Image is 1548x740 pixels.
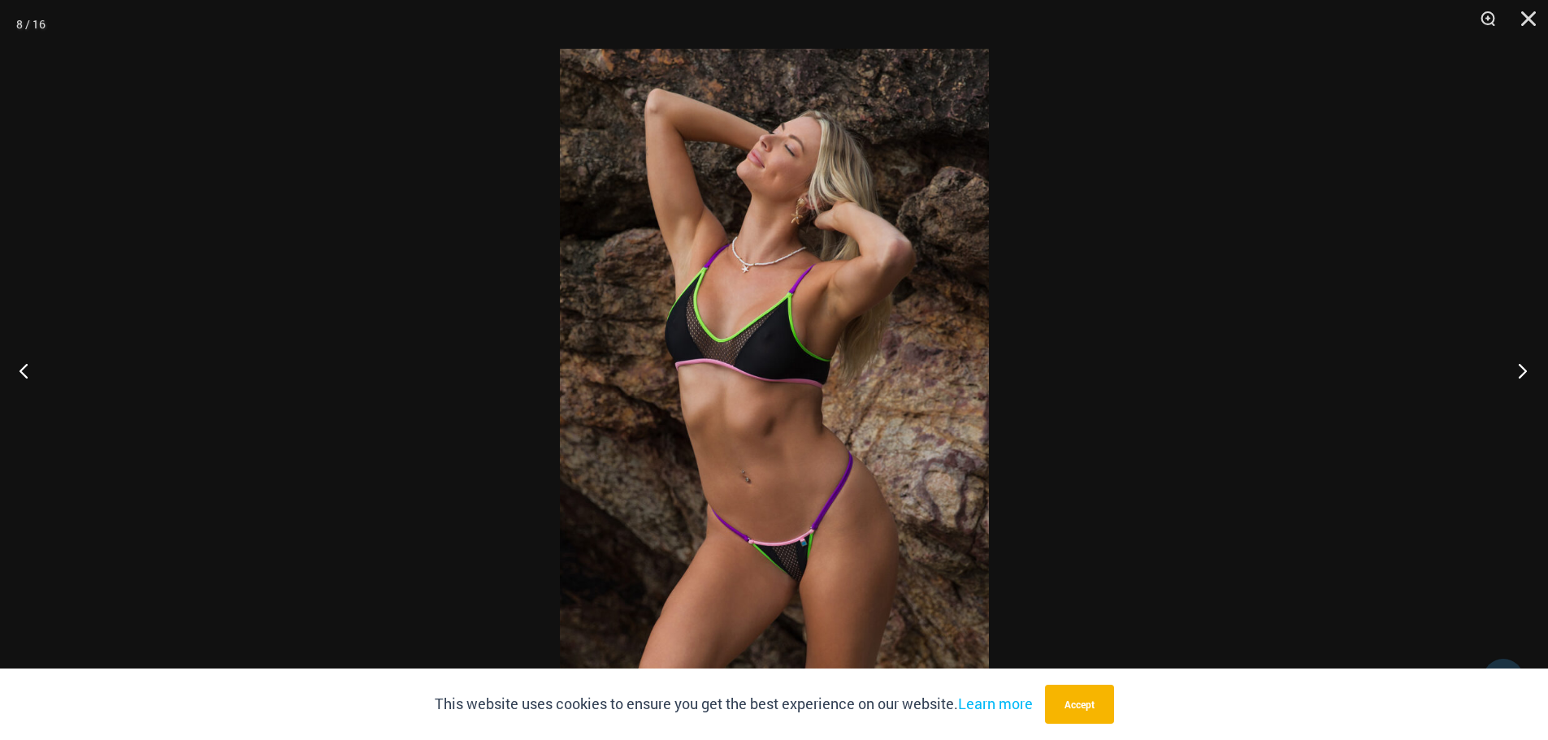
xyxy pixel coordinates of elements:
a: Learn more [958,694,1033,713]
img: Reckless Neon Crush Black Neon 349 Crop Top 466 Thong 03 [560,49,989,691]
button: Accept [1045,685,1114,724]
button: Next [1487,330,1548,411]
p: This website uses cookies to ensure you get the best experience on our website. [435,692,1033,716]
div: 8 / 16 [16,12,46,37]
